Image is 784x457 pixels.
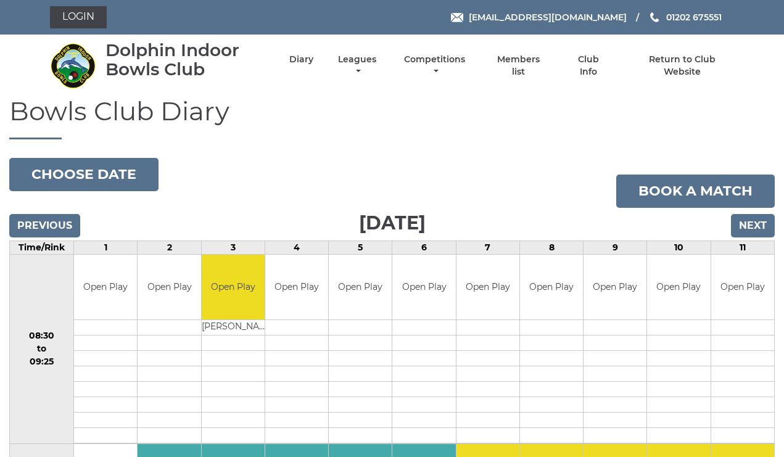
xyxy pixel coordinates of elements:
a: Phone us 01202 675551 [648,10,722,24]
td: 08:30 to 09:25 [10,255,74,444]
td: Open Play [202,255,265,319]
td: 6 [392,241,456,255]
td: 11 [711,241,774,255]
a: Login [50,6,107,28]
h1: Bowls Club Diary [9,97,775,139]
td: Open Play [74,255,137,319]
td: 4 [265,241,328,255]
td: Open Play [647,255,710,319]
div: Dolphin Indoor Bowls Club [105,41,268,79]
a: Members list [490,54,547,78]
td: 7 [456,241,519,255]
a: Club Info [569,54,609,78]
button: Choose date [9,158,159,191]
td: 9 [584,241,647,255]
td: [PERSON_NAME] [202,319,265,335]
a: Book a match [616,175,775,208]
a: Competitions [402,54,469,78]
td: Open Play [520,255,583,319]
span: [EMAIL_ADDRESS][DOMAIN_NAME] [469,12,627,23]
img: Email [451,13,463,22]
input: Next [731,214,775,237]
input: Previous [9,214,80,237]
td: 8 [519,241,583,255]
td: Open Play [711,255,774,319]
td: 10 [647,241,711,255]
td: 2 [138,241,201,255]
td: 1 [74,241,138,255]
td: Time/Rink [10,241,74,255]
td: Open Play [329,255,392,319]
a: Diary [289,54,313,65]
td: Open Play [392,255,455,319]
span: 01202 675551 [666,12,722,23]
td: Open Play [456,255,519,319]
img: Phone us [650,12,659,22]
td: Open Play [265,255,328,319]
td: 3 [201,241,265,255]
td: Open Play [584,255,646,319]
td: Open Play [138,255,200,319]
a: Email [EMAIL_ADDRESS][DOMAIN_NAME] [451,10,627,24]
td: 5 [329,241,392,255]
a: Return to Club Website [630,54,734,78]
a: Leagues [335,54,379,78]
img: Dolphin Indoor Bowls Club [50,43,96,89]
